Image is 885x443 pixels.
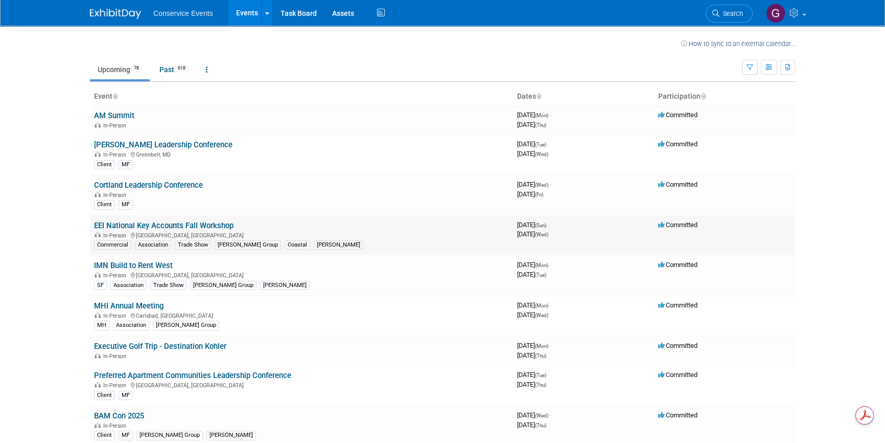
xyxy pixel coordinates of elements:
[136,431,203,440] div: [PERSON_NAME] Group
[94,431,115,440] div: Client
[535,192,543,197] span: (Fri)
[517,311,548,319] span: [DATE]
[517,351,546,359] span: [DATE]
[535,113,548,118] span: (Mon)
[103,272,129,279] span: In-Person
[550,111,551,119] span: -
[548,371,549,379] span: -
[94,342,226,351] a: Executive Golf Trip - Destination Kohler
[548,221,549,229] span: -
[535,413,548,418] span: (Wed)
[535,151,548,157] span: (Wed)
[517,150,548,158] span: [DATE]
[94,240,131,250] div: Commercial
[517,190,543,198] span: [DATE]
[150,281,187,290] div: Trade Show
[535,303,548,308] span: (Mon)
[517,181,551,188] span: [DATE]
[517,111,551,119] span: [DATE]
[536,92,541,100] a: Sort by Start Date
[94,391,115,400] div: Client
[681,40,795,48] a: How to sync to an external calendar...
[135,240,171,250] div: Association
[103,192,129,198] span: In-Person
[119,391,133,400] div: MF
[517,371,549,379] span: [DATE]
[95,151,101,157] img: In-Person Event
[535,262,548,268] span: (Mon)
[658,221,697,229] span: Committed
[95,423,101,428] img: In-Person Event
[535,142,546,147] span: (Tue)
[94,231,509,239] div: [GEOGRAPHIC_DATA], [GEOGRAPHIC_DATA]
[94,301,164,311] a: MHI Annual Meeting
[95,122,101,127] img: In-Person Event
[314,240,363,250] div: [PERSON_NAME]
[706,5,753,23] a: Search
[103,313,129,319] span: In-Person
[94,140,232,149] a: [PERSON_NAME] Leadership Conference
[517,411,551,419] span: [DATE]
[550,342,551,349] span: -
[95,313,101,318] img: In-Person Event
[658,342,697,349] span: Committed
[153,321,219,330] div: [PERSON_NAME] Group
[94,150,509,158] div: Greenbelt, MD
[285,240,310,250] div: Coastal
[103,122,129,129] span: In-Person
[90,88,513,105] th: Event
[658,371,697,379] span: Committed
[94,371,291,380] a: Preferred Apartment Communities Leadership Conference
[153,9,213,17] span: Conservice Events
[113,321,149,330] div: Association
[550,301,551,309] span: -
[658,111,697,119] span: Committed
[190,281,257,290] div: [PERSON_NAME] Group
[550,411,551,419] span: -
[110,281,147,290] div: Association
[119,431,133,440] div: MF
[517,261,551,269] span: [DATE]
[119,160,133,169] div: MF
[513,88,654,105] th: Dates
[94,261,173,270] a: IMN Build to Rent West
[90,60,150,79] a: Upcoming78
[517,121,546,128] span: [DATE]
[701,92,706,100] a: Sort by Participation Type
[658,261,697,269] span: Committed
[535,353,546,359] span: (Thu)
[94,411,144,420] a: BAM Con 2025
[517,230,548,238] span: [DATE]
[517,342,551,349] span: [DATE]
[206,431,256,440] div: [PERSON_NAME]
[517,271,546,278] span: [DATE]
[535,382,546,388] span: (Thu)
[112,92,118,100] a: Sort by Event Name
[535,313,548,318] span: (Wed)
[95,192,101,197] img: In-Person Event
[260,281,310,290] div: [PERSON_NAME]
[95,382,101,387] img: In-Person Event
[548,140,549,148] span: -
[535,372,546,378] span: (Tue)
[103,232,129,239] span: In-Person
[658,411,697,419] span: Committed
[517,140,549,148] span: [DATE]
[94,281,107,290] div: SF
[550,261,551,269] span: -
[103,353,129,360] span: In-Person
[535,343,548,349] span: (Mon)
[94,160,115,169] div: Client
[535,122,546,128] span: (Thu)
[94,181,203,190] a: Cortland Leadership Conference
[103,423,129,429] span: In-Person
[95,272,101,277] img: In-Person Event
[517,421,546,429] span: [DATE]
[152,60,196,79] a: Past618
[94,271,509,279] div: [GEOGRAPHIC_DATA], [GEOGRAPHIC_DATA]
[535,423,546,428] span: (Thu)
[103,382,129,389] span: In-Person
[94,321,109,330] div: MH
[550,181,551,188] span: -
[719,10,743,17] span: Search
